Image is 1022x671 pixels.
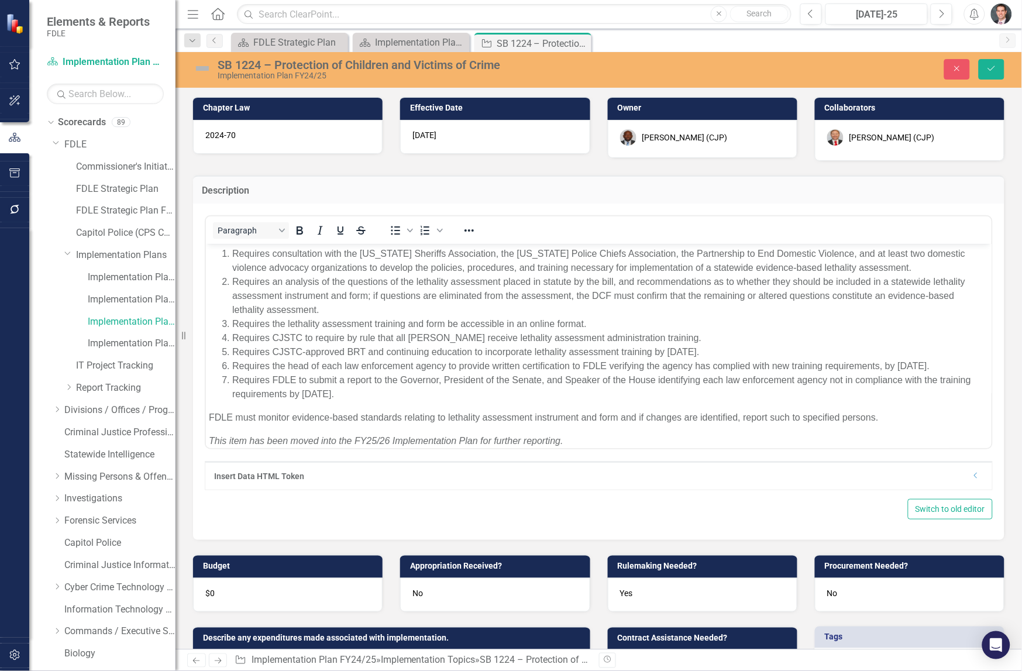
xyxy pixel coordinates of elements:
[459,222,479,239] button: Reveal or hide additional toolbar items
[193,59,212,78] img: Not Defined
[415,222,445,239] div: Numbered list
[412,589,423,598] span: No
[849,132,935,143] div: [PERSON_NAME] (CJP)
[331,222,350,239] button: Underline
[64,514,176,528] a: Forensic Services
[64,138,176,152] a: FDLE
[618,104,792,112] h3: Owner
[386,222,415,239] div: Bullet list
[252,655,376,666] a: Implementation Plan FY24/25
[218,71,646,80] div: Implementation Plan FY24/25
[642,132,728,143] div: [PERSON_NAME] (CJP)
[351,222,371,239] button: Strikethrough
[47,56,164,69] a: Implementation Plan FY24/25
[825,4,928,25] button: [DATE]-25
[497,36,589,51] div: SB 1224 – Protection of Children and Victims of Crime
[64,603,176,617] a: Information Technology Services
[410,104,584,112] h3: Effective Date
[375,35,467,50] div: Implementation Plan FY24/25
[58,116,106,129] a: Scorecards
[237,4,792,25] input: Search ClearPoint...
[253,35,345,50] div: FDLE Strategic Plan
[991,4,1012,25] img: Will Grissom
[235,654,590,667] div: » »
[76,183,176,196] a: FDLE Strategic Plan
[218,59,646,71] div: SB 1224 – Protection of Children and Victims of Crime
[908,499,993,519] button: Switch to old editor
[747,9,772,18] span: Search
[76,226,176,240] a: Capitol Police (CPS COPY)
[76,160,176,174] a: Commissioner's Initiative Team Project Dashboard
[412,130,436,140] span: [DATE]
[203,634,584,642] h3: Describe any expenditures made associated with implementation.
[827,589,838,598] span: No
[214,470,966,482] div: Insert Data HTML Token
[982,631,1010,659] div: Open Intercom Messenger
[213,222,289,239] button: Block Paragraph
[64,448,176,462] a: Statewide Intelligence
[64,426,176,439] a: Criminal Justice Professionalism, Standards & Training Services
[88,293,176,307] a: Implementation Plan FY23/24
[480,655,705,666] div: SB 1224 – Protection of Children and Victims of Crime
[64,536,176,550] a: Capitol Police
[618,634,792,642] h3: Contract Assistance Needed?
[620,129,636,146] img: Chad Brown
[218,226,275,235] span: Paragraph
[205,589,215,598] span: $0
[76,381,176,395] a: Report Tracking
[64,492,176,505] a: Investigations
[47,29,150,38] small: FDLE
[206,244,992,448] iframe: Rich Text Area
[825,562,999,570] h3: Procurement Needed?
[64,470,176,484] a: Missing Persons & Offender Enforcement
[234,35,345,50] a: FDLE Strategic Plan
[205,129,370,141] p: 2024-70
[825,104,999,112] h3: Collaborators
[730,6,789,22] button: Search
[618,562,792,570] h3: Rulemaking Needed?
[290,222,309,239] button: Bold
[64,559,176,572] a: Criminal Justice Information Services
[356,35,467,50] a: Implementation Plan FY24/25
[47,15,150,29] span: Elements & Reports
[112,118,130,128] div: 89
[203,104,377,112] h3: Chapter Law
[64,625,176,638] a: Commands / Executive Support Branch FY 25/26
[830,8,924,22] div: [DATE]-25
[64,581,176,594] a: Cyber Crime Technology & Telecommunications
[203,562,377,570] h3: Budget
[64,404,176,417] a: Divisions / Offices / Programs
[6,13,26,34] img: ClearPoint Strategy
[88,315,176,329] a: Implementation Plan FY24/25
[381,655,476,666] a: Implementation Topics
[827,129,844,146] img: Brett Kirkland
[76,204,176,218] a: FDLE Strategic Plan FY 25/26
[825,632,999,641] h3: Tags
[76,359,176,373] a: IT Project Tracking
[310,222,330,239] button: Italic
[76,249,176,262] a: Implementation Plans
[88,337,176,350] a: Implementation Plan FY25/26
[410,562,584,570] h3: Appropriation Received?
[88,271,176,284] a: Implementation Plan FY22/23
[64,647,176,660] a: Biology
[202,185,996,196] h3: Description
[47,84,164,104] input: Search Below...
[620,589,633,598] span: Yes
